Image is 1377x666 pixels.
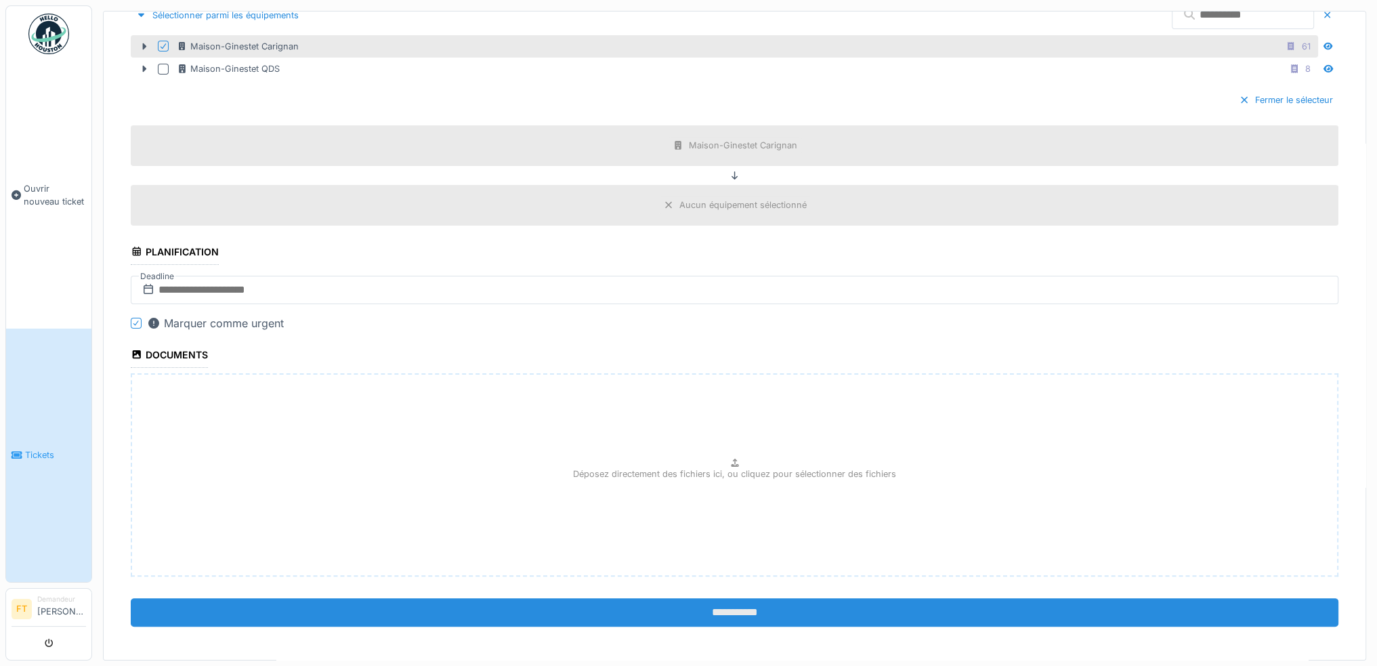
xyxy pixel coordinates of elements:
[6,62,91,329] a: Ouvrir nouveau ticket
[12,599,32,619] li: FT
[147,315,284,331] div: Marquer comme urgent
[679,199,807,211] div: Aucun équipement sélectionné
[131,6,304,24] div: Sélectionner parmi les équipements
[24,182,86,208] span: Ouvrir nouveau ticket
[573,467,896,480] p: Déposez directement des fichiers ici, ou cliquez pour sélectionner des fichiers
[689,139,797,152] div: Maison-Ginestet Carignan
[12,594,86,627] a: FT Demandeur[PERSON_NAME]
[37,594,86,623] li: [PERSON_NAME]
[25,449,86,461] span: Tickets
[177,40,299,53] div: Maison-Ginestet Carignan
[1302,40,1311,53] div: 61
[139,269,175,284] label: Deadline
[28,14,69,54] img: Badge_color-CXgf-gQk.svg
[131,345,208,368] div: Documents
[37,594,86,604] div: Demandeur
[177,62,280,75] div: Maison-Ginestet QDS
[1233,91,1338,109] div: Fermer le sélecteur
[1305,62,1311,75] div: 8
[131,242,219,265] div: Planification
[6,329,91,583] a: Tickets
